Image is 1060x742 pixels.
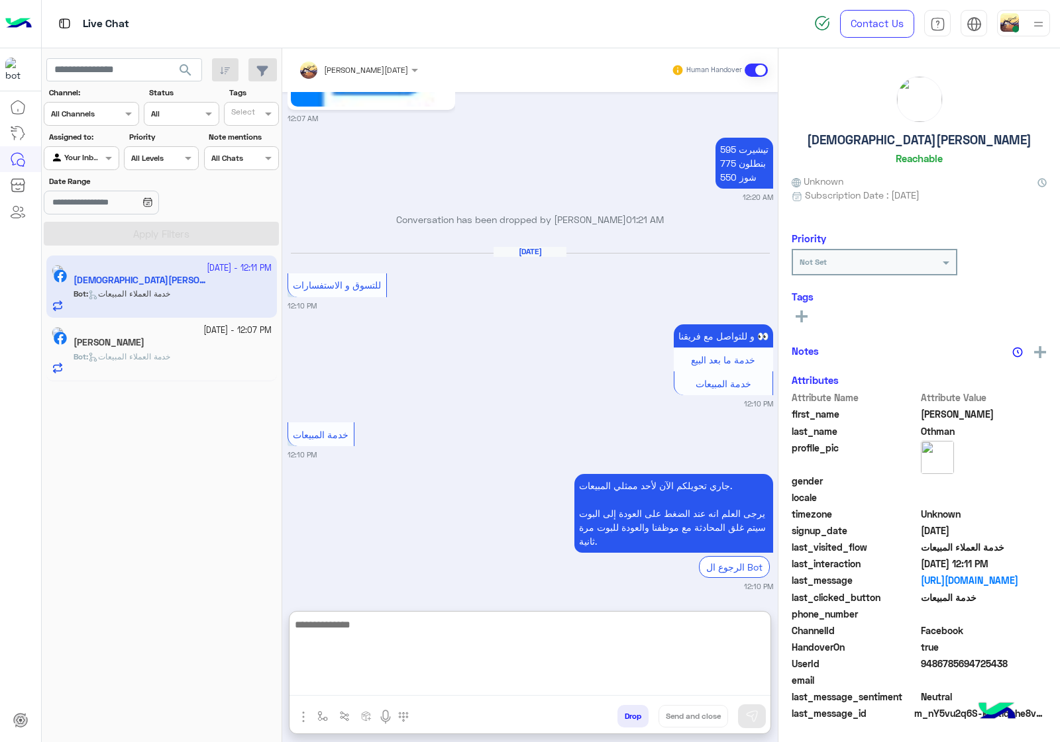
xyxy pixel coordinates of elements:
[293,429,348,440] span: خدمة المبيعات
[626,214,664,225] span: 01:21 AM
[74,337,144,348] h5: أبو جني
[334,705,356,727] button: Trigger scenario
[617,705,649,727] button: Drop
[129,131,197,143] label: Priority
[792,374,839,386] h6: Attributes
[792,657,918,671] span: UserId
[74,351,88,361] b: :
[288,212,773,226] p: Conversation has been dropped by [PERSON_NAME]
[792,474,918,488] span: gender
[229,106,255,121] div: Select
[324,65,408,75] span: [PERSON_NAME][DATE]
[967,17,982,32] img: tab
[840,10,914,38] a: Contact Us
[921,607,1047,621] span: null
[745,710,759,723] img: send message
[792,407,918,421] span: first_name
[288,449,317,460] small: 12:10 PM
[170,58,202,87] button: search
[792,624,918,637] span: ChannelId
[699,556,770,578] div: الرجوع ال Bot
[792,573,918,587] span: last_message
[494,247,566,256] h6: [DATE]
[317,711,328,721] img: select flow
[792,540,918,554] span: last_visited_flow
[921,657,1047,671] span: 9486785694725438
[74,351,86,361] span: Bot
[1030,16,1047,32] img: profile
[744,581,773,592] small: 12:10 PM
[792,441,918,471] span: profile_pic
[792,557,918,571] span: last_interaction
[792,690,918,704] span: last_message_sentiment
[792,291,1047,302] h6: Tags
[1000,13,1019,32] img: userImage
[792,174,843,188] span: Unknown
[744,398,773,409] small: 12:10 PM
[921,490,1047,504] span: null
[1012,347,1023,357] img: notes
[921,407,1047,421] span: Mohamed
[56,15,73,32] img: tab
[921,690,1047,704] span: 0
[715,138,773,189] p: 31/8/2025, 12:20 AM
[974,689,1020,735] img: hulul-logo.png
[295,709,311,725] img: send attachment
[574,474,773,553] p: 30/9/2025, 12:10 PM
[921,441,954,474] img: picture
[743,192,773,203] small: 12:20 AM
[921,573,1047,587] a: [URL][DOMAIN_NAME]
[356,705,378,727] button: create order
[361,711,372,721] img: create order
[805,188,920,202] span: Subscription Date : [DATE]
[49,87,138,99] label: Channel:
[921,474,1047,488] span: null
[792,345,819,357] h6: Notes
[288,113,318,124] small: 12:07 AM
[203,324,272,337] small: [DATE] - 12:07 PM
[792,706,912,720] span: last_message_id
[792,640,918,654] span: HandoverOn
[691,354,755,365] span: خدمة ما بعد البيع
[914,706,1047,720] span: m_nY5vu2q6S-ktdtidnhe8vGFbE-LvFspDJtE0lVein651OpMctzmQ2xT9XkiiAp2iaHc1HZitqudVVrBNFUfUEw
[792,607,918,621] span: phone_number
[696,378,751,389] span: خدمة المبيعات
[921,673,1047,687] span: null
[807,132,1032,148] h5: [DEMOGRAPHIC_DATA][PERSON_NAME]
[792,590,918,604] span: last_clicked_button
[792,524,918,537] span: signup_date
[44,222,279,246] button: Apply Filters
[5,10,32,38] img: Logo
[930,17,945,32] img: tab
[178,62,193,78] span: search
[52,327,64,339] img: picture
[83,15,129,33] p: Live Chat
[921,391,1047,404] span: Attribute Value
[49,131,117,143] label: Assigned to:
[792,391,918,404] span: Attribute Name
[339,711,350,721] img: Trigger scenario
[686,65,742,75] small: Human Handover
[921,557,1047,571] span: 2025-09-30T09:11:00.078Z
[398,712,409,722] img: make a call
[5,58,29,81] img: 713415422032625
[378,709,394,725] img: send voice note
[921,590,1047,604] span: خدمة المبيعات
[792,232,826,244] h6: Priority
[924,10,951,38] a: tab
[921,524,1047,537] span: 2024-11-28T12:05:28.088Z
[312,705,334,727] button: select flow
[814,15,830,31] img: spinner
[149,87,217,99] label: Status
[896,152,943,164] h6: Reachable
[54,332,67,345] img: Facebook
[293,279,381,291] span: للتسوق و الاستفسارات
[674,324,773,348] p: 30/9/2025, 12:10 PM
[921,507,1047,521] span: Unknown
[209,131,277,143] label: Note mentions
[792,673,918,687] span: email
[659,705,728,727] button: Send and close
[49,175,197,187] label: Date Range
[921,624,1047,637] span: 0
[792,507,918,521] span: timezone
